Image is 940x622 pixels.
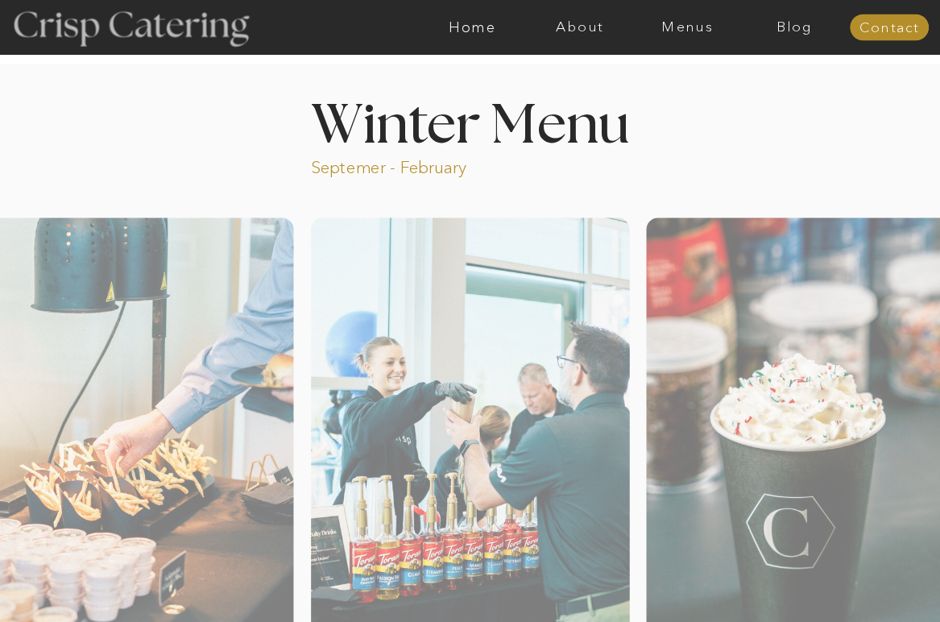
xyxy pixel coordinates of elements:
a: Menus [634,19,741,35]
h1: Winter Menu [252,98,688,144]
a: Home [419,19,526,35]
a: Contact [850,20,929,35]
a: About [527,19,634,35]
a: Blog [741,19,848,35]
p: Septemer - February [311,155,526,173]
